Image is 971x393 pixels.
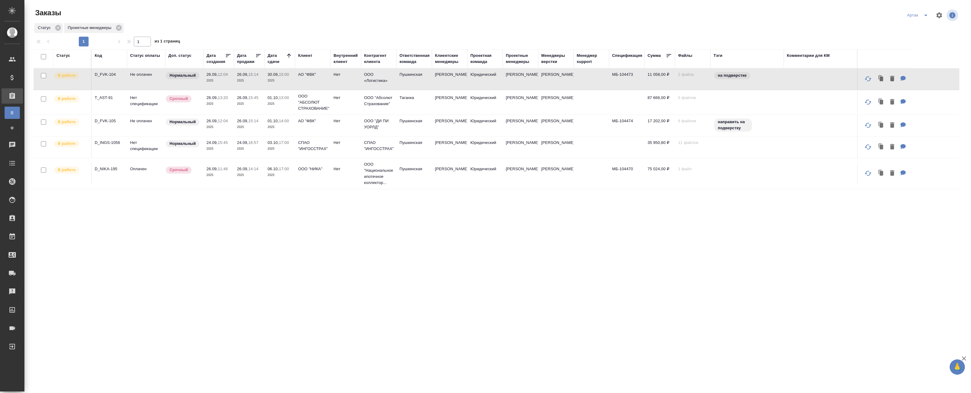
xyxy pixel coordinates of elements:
[875,119,887,132] button: Клонировать
[298,118,327,124] p: АО "ФВК"
[396,137,432,158] td: Пушкинская
[237,78,261,84] p: 2025
[875,73,887,85] button: Клонировать
[248,140,258,145] p: 16:57
[170,119,196,125] p: Нормальный
[396,68,432,90] td: Пушкинская
[950,359,965,375] button: 🙏
[503,92,538,113] td: [PERSON_NAME]
[206,101,231,107] p: 2025
[467,163,503,184] td: Юридический
[612,53,642,59] div: Спецификация
[887,141,897,153] button: Удалить
[127,68,165,90] td: Не оплачен
[947,9,959,21] span: Посмотреть информацию
[170,167,188,173] p: Срочный
[206,140,218,145] p: 24.09,
[95,140,124,146] p: D_INGS-1056
[268,146,292,152] p: 2025
[714,72,781,80] div: на подверстке
[932,8,947,23] span: Настроить таблицу
[127,92,165,113] td: Нет спецификации
[218,140,228,145] p: 15:45
[57,53,70,59] div: Статус
[467,92,503,113] td: Юридический
[541,118,571,124] p: [PERSON_NAME]
[95,95,124,101] p: T_AST-91
[218,72,228,77] p: 12:04
[887,167,897,180] button: Удалить
[58,141,75,147] p: В работе
[95,72,124,78] p: D_FVK-104
[718,119,748,131] p: направить на подверстку
[237,119,248,123] p: 26.09,
[248,95,258,100] p: 15:45
[34,23,63,33] div: Статус
[541,72,571,78] p: [PERSON_NAME]
[298,72,327,78] p: АО "ФВК"
[506,53,535,65] div: Проектные менеджеры
[678,118,707,124] p: 6 файлов
[541,53,571,65] div: Менеджеры верстки
[170,141,196,147] p: Нормальный
[861,95,875,109] button: Обновить
[218,95,228,100] p: 13:20
[68,25,114,31] p: Проектные менеджеры
[432,92,467,113] td: [PERSON_NAME]
[644,68,675,90] td: 11 058,00 ₽
[206,72,218,77] p: 26.09,
[334,95,358,101] p: Нет
[170,96,188,102] p: Срочный
[435,53,464,65] div: Клиентские менеджеры
[237,72,248,77] p: 26.09,
[237,172,261,178] p: 2025
[248,167,258,171] p: 14:14
[38,25,53,31] p: Статус
[206,124,231,130] p: 2025
[887,96,897,108] button: Удалить
[432,115,467,136] td: [PERSON_NAME]
[237,167,248,171] p: 26.09,
[237,53,255,65] div: Дата продажи
[541,166,571,172] p: [PERSON_NAME]
[875,167,887,180] button: Клонировать
[541,95,571,101] p: [PERSON_NAME]
[268,95,279,100] p: 01.10,
[268,124,292,130] p: 2025
[875,141,887,153] button: Клонировать
[334,140,358,146] p: Нет
[268,172,292,178] p: 2025
[95,118,124,124] p: D_FVK-105
[5,107,20,119] a: В
[577,53,606,65] div: Менеджер support
[58,96,75,102] p: В работе
[644,92,675,113] td: 87 666,00 ₽
[861,140,875,154] button: Обновить
[887,73,897,85] button: Удалить
[279,140,289,145] p: 17:00
[503,137,538,158] td: [PERSON_NAME]
[268,53,286,65] div: Дата сдачи
[678,166,707,172] p: 1 файл
[218,167,228,171] p: 11:46
[714,118,781,132] div: направить на подверстку
[248,119,258,123] p: 15:14
[298,166,327,172] p: ООО "НИКА"
[541,140,571,146] p: [PERSON_NAME]
[470,53,500,65] div: Проектная команда
[396,92,432,113] td: Таганка
[644,115,675,136] td: 17 202,00 ₽
[53,72,88,80] div: Выставляет ПМ после принятия заказа от КМа
[861,166,875,181] button: Обновить
[206,95,218,100] p: 26.09,
[648,53,661,59] div: Сумма
[467,115,503,136] td: Юридический
[952,361,962,373] span: 🙏
[298,140,327,152] p: СПАО "ИНГОССТРАХ"
[237,101,261,107] p: 2025
[53,95,88,103] div: Выставляет ПМ после принятия заказа от КМа
[644,137,675,158] td: 35 950,80 ₽
[268,101,292,107] p: 2025
[155,38,180,46] span: из 1 страниц
[5,122,20,134] a: Ф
